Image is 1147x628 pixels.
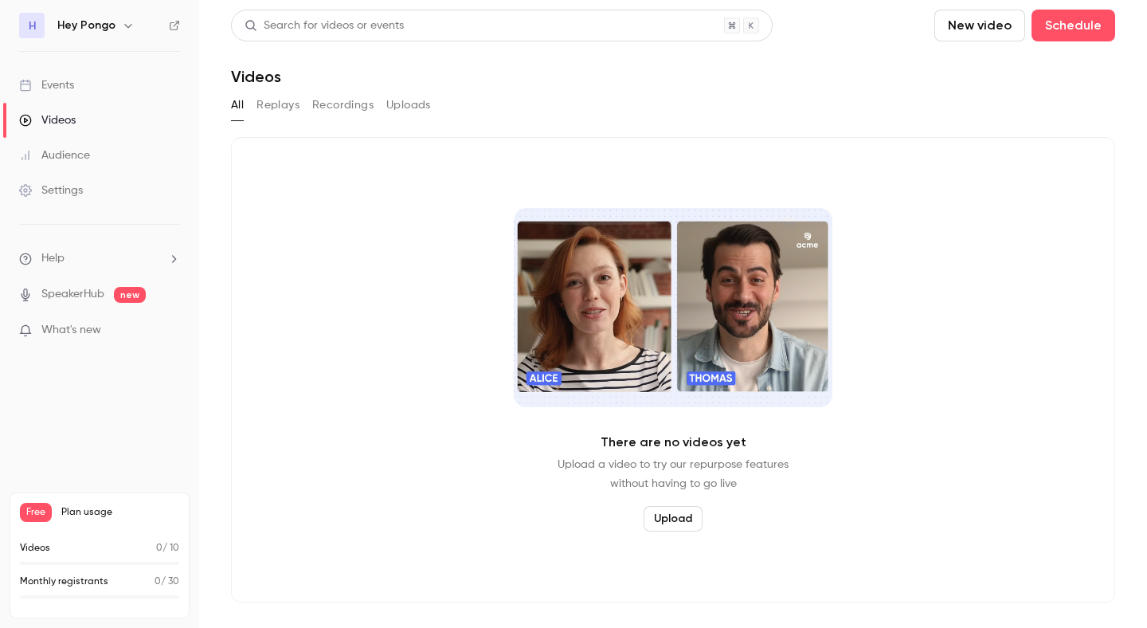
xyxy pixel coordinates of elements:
button: Replays [256,92,299,118]
p: Videos [20,541,50,555]
h1: Videos [231,67,281,86]
button: New video [934,10,1025,41]
iframe: Noticeable Trigger [161,324,180,338]
span: 0 [156,544,162,553]
div: Audience [19,147,90,163]
button: All [231,92,244,118]
section: Videos [231,10,1115,618]
span: 0 [155,577,161,587]
div: Videos [19,112,76,128]
div: Events [19,77,74,93]
div: Search for videos or events [245,18,404,34]
a: SpeakerHub [41,286,104,303]
p: / 10 [156,541,179,555]
button: Uploads [386,92,431,118]
button: Upload [644,506,703,532]
h6: Hey Pongo [57,18,115,33]
button: Schedule [1032,10,1115,41]
span: What's new [41,322,101,339]
p: / 30 [155,575,179,589]
span: Plan usage [61,506,179,519]
span: Help [41,250,65,267]
span: Free [20,503,52,522]
p: There are no videos yet [601,433,746,452]
p: Upload a video to try our repurpose features without having to go live [558,455,789,493]
button: Recordings [312,92,374,118]
span: H [29,18,36,34]
p: Monthly registrants [20,575,108,589]
span: new [114,287,146,303]
div: Settings [19,183,83,198]
li: help-dropdown-opener [19,250,180,267]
